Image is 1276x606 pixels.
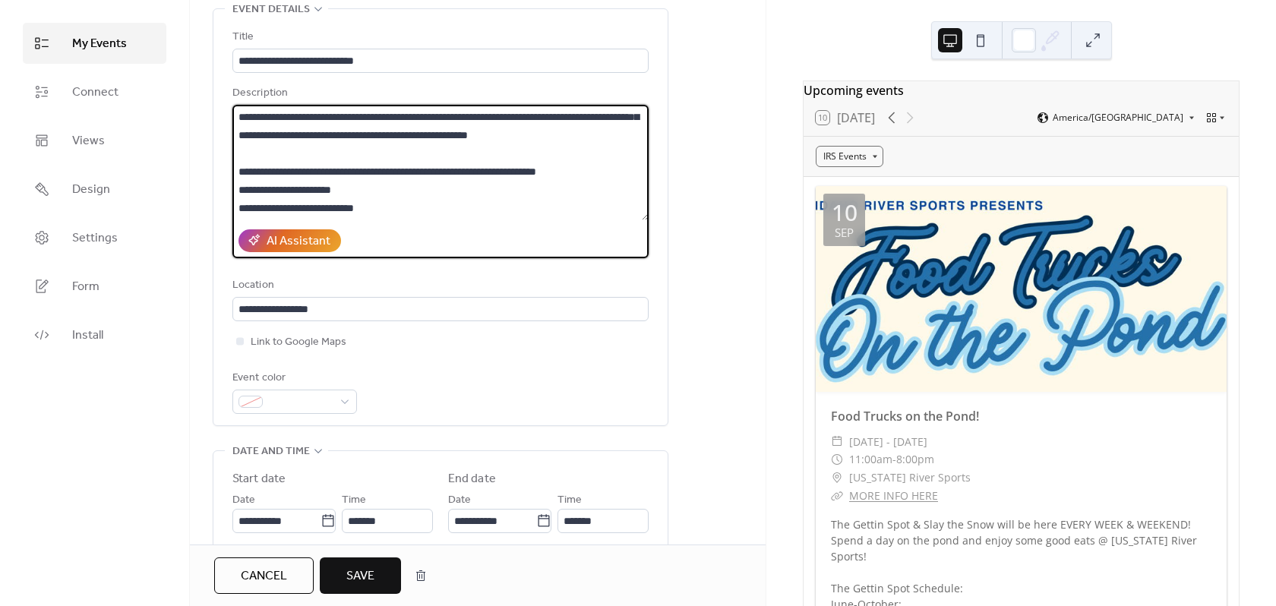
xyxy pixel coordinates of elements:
button: AI Assistant [238,229,341,252]
span: 11:00am [849,450,892,469]
div: Description [232,84,646,103]
a: Form [23,266,166,307]
span: Date and time [232,443,310,461]
div: ​ [831,450,843,469]
span: Form [72,278,99,296]
div: ​ [831,433,843,451]
span: [DATE] - [DATE] [849,433,927,451]
span: Time [557,491,582,510]
button: Cancel [214,557,314,594]
a: My Events [23,23,166,64]
div: ​ [831,469,843,487]
span: Views [72,132,105,150]
a: Food Trucks on the Pond! [831,408,979,425]
span: Link to Google Maps [251,333,346,352]
span: Date [448,491,471,510]
span: Cancel [241,567,287,585]
span: [US_STATE] River Sports [849,469,971,487]
div: Start date [232,470,286,488]
button: Save [320,557,401,594]
div: Title [232,28,646,46]
a: Settings [23,217,166,258]
div: End date [448,470,496,488]
div: Sep [835,227,854,238]
span: Install [72,327,103,345]
div: ​ [831,487,843,505]
span: 8:00pm [896,450,934,469]
span: Connect [72,84,118,102]
div: Upcoming events [804,81,1239,99]
span: Settings [72,229,118,248]
a: Connect [23,71,166,112]
span: Save [346,567,374,585]
span: America/[GEOGRAPHIC_DATA] [1053,113,1183,122]
span: Event details [232,1,310,19]
a: Views [23,120,166,161]
div: AI Assistant [267,232,330,251]
span: Time [342,491,366,510]
div: 10 [832,201,858,224]
span: My Events [72,35,127,53]
a: Install [23,314,166,355]
a: Design [23,169,166,210]
div: Location [232,276,646,295]
a: MORE INFO HERE [849,488,938,503]
span: - [892,450,896,469]
span: Date [232,491,255,510]
span: Design [72,181,110,199]
div: Event color [232,369,354,387]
